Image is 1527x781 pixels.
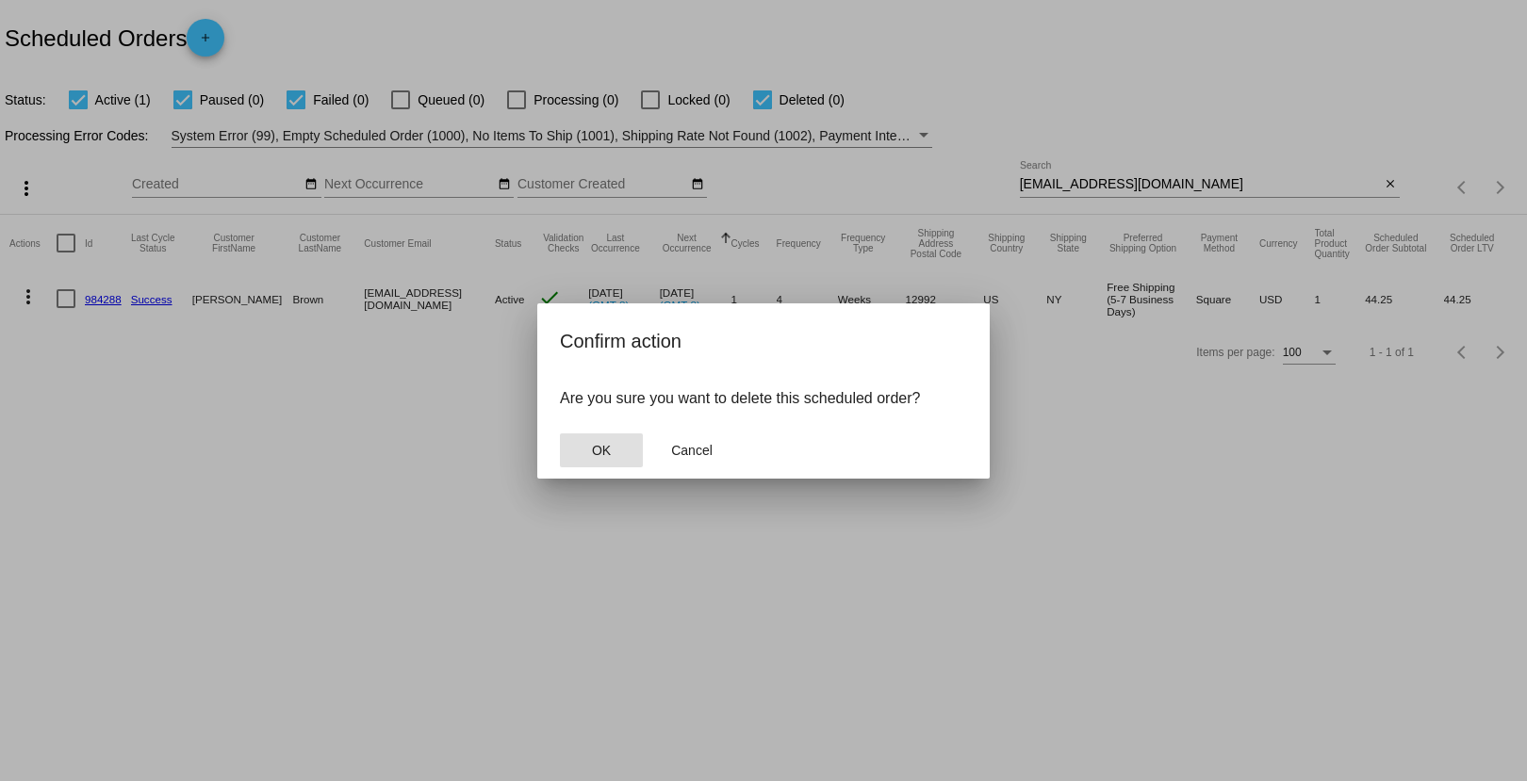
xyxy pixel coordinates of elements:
[560,390,967,407] p: Are you sure you want to delete this scheduled order?
[650,433,733,467] button: Close dialog
[592,443,611,458] span: OK
[671,443,713,458] span: Cancel
[560,326,967,356] h2: Confirm action
[560,433,643,467] button: Close dialog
